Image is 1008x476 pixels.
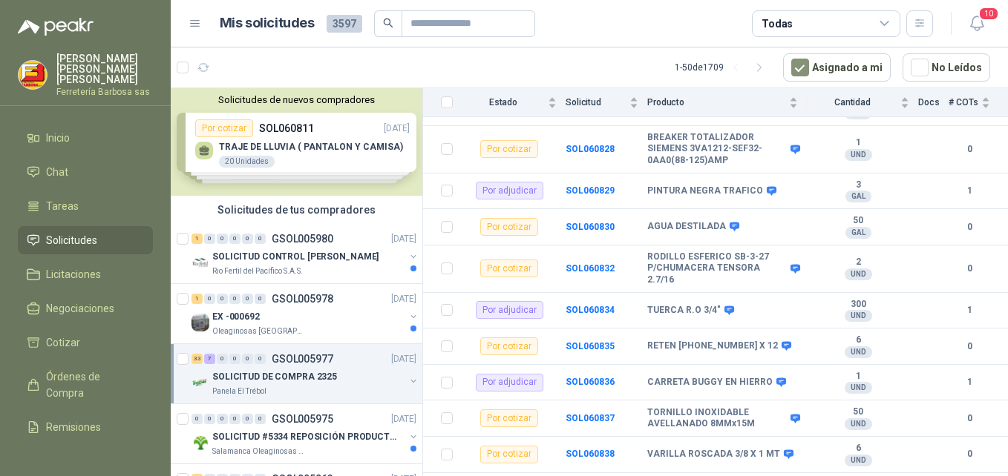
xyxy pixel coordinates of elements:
div: 0 [217,414,228,424]
div: Por cotizar [480,337,538,355]
a: SOL060838 [566,449,615,459]
a: Cotizar [18,328,153,357]
div: 0 [242,294,253,304]
button: 10 [963,10,990,37]
a: 1 0 0 0 0 0 GSOL005978[DATE] Company LogoEX -000692Oleaginosas [GEOGRAPHIC_DATA][PERSON_NAME] [192,290,419,337]
a: SOL060836 [566,377,615,387]
img: Company Logo [19,61,47,89]
img: Logo peakr [18,18,94,36]
span: Tareas [46,198,79,214]
b: CARRETA BUGGY EN HIERRO [647,377,773,389]
a: SOL060837 [566,413,615,423]
span: Negociaciones [46,300,114,317]
div: Todas [762,16,793,32]
div: 0 [217,234,228,244]
p: [DATE] [391,232,416,246]
p: [PERSON_NAME] [PERSON_NAME] [PERSON_NAME] [56,53,153,85]
b: VARILLA ROSCADA 3/8 X 1 MT [647,449,780,460]
p: GSOL005978 [272,294,333,304]
img: Company Logo [192,374,209,391]
div: Solicitudes de nuevos compradoresPor cotizarSOL060811[DATE] TRAJE DE LLUVIA ( PANTALON Y CAMISA)2... [171,88,422,196]
div: 0 [255,414,266,424]
h1: Mis solicitudes [220,13,315,34]
a: SOL060832 [566,263,615,274]
p: SOLICITUD CONTROL [PERSON_NAME] [212,250,379,264]
a: Licitaciones [18,260,153,288]
a: SOL060829 [566,185,615,196]
b: 50 [807,406,909,418]
div: 0 [217,294,228,304]
b: 0 [949,220,990,234]
button: No Leídos [903,53,990,82]
a: 33 7 0 0 0 0 GSOL005977[DATE] Company LogoSOLICITUD DE COMPRA 2325Panela El Trébol [192,350,419,397]
b: AGUA DESTILADA [647,221,726,233]
div: 0 [242,234,253,244]
p: GSOL005980 [272,234,333,244]
div: 0 [204,294,215,304]
div: Por adjudicar [476,301,543,319]
div: 0 [255,294,266,304]
a: SOL060835 [566,341,615,351]
div: 0 [192,414,203,424]
div: UND [845,454,872,466]
div: 0 [229,294,240,304]
span: Cantidad [807,97,897,108]
p: SOLICITUD #5334 REPOSICIÓN PRODUCTOS [212,430,397,444]
a: Chat [18,158,153,186]
img: Company Logo [192,254,209,271]
div: Por cotizar [480,218,538,236]
b: 0 [949,447,990,461]
div: 0 [242,414,253,424]
p: [DATE] [391,292,416,306]
a: SOL060828 [566,144,615,154]
div: 1 [192,234,203,244]
p: GSOL005977 [272,354,333,364]
p: SOLICITUD DE COMPRA 2325 [212,370,337,384]
th: Docs [918,88,949,117]
div: GAL [845,191,871,202]
b: 6 [807,334,909,346]
p: Oleaginosas [GEOGRAPHIC_DATA][PERSON_NAME] [212,325,306,337]
button: Solicitudes de nuevos compradores [177,94,416,105]
b: 0 [949,262,990,276]
b: TUERCA R.O 3/4" [647,305,721,317]
span: Chat [46,164,68,180]
img: Company Logo [192,434,209,452]
b: 2 [807,257,909,268]
b: RETEN [PHONE_NUMBER] X 12 [647,340,778,352]
span: Producto [647,97,786,108]
p: [DATE] [391,412,416,426]
th: Solicitud [566,88,647,117]
p: Salamanca Oleaginosas SAS [212,446,306,457]
span: 3597 [327,15,362,33]
img: Company Logo [192,314,209,331]
a: Tareas [18,192,153,220]
a: Órdenes de Compra [18,363,153,407]
span: Estado [462,97,545,108]
span: search [383,18,393,28]
b: 1 [949,303,990,317]
span: Remisiones [46,419,101,435]
b: 1 [807,371,909,383]
div: 0 [229,234,240,244]
div: 7 [204,354,215,364]
div: UND [845,149,872,161]
div: UND [845,268,872,280]
span: Solicitudes [46,232,97,248]
p: EX -000692 [212,310,260,324]
b: 0 [949,142,990,156]
th: Cantidad [807,88,918,117]
a: SOL060834 [566,305,615,315]
div: 0 [229,354,240,364]
div: UND [845,382,872,394]
b: 3 [807,179,909,191]
b: 1 [807,137,909,149]
div: Por cotizar [480,446,538,463]
b: RODILLO ESFERICO SB-3-27 P/CHUMACERA TENSORA 2.7/16 [647,251,787,286]
div: Por cotizar [480,409,538,427]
